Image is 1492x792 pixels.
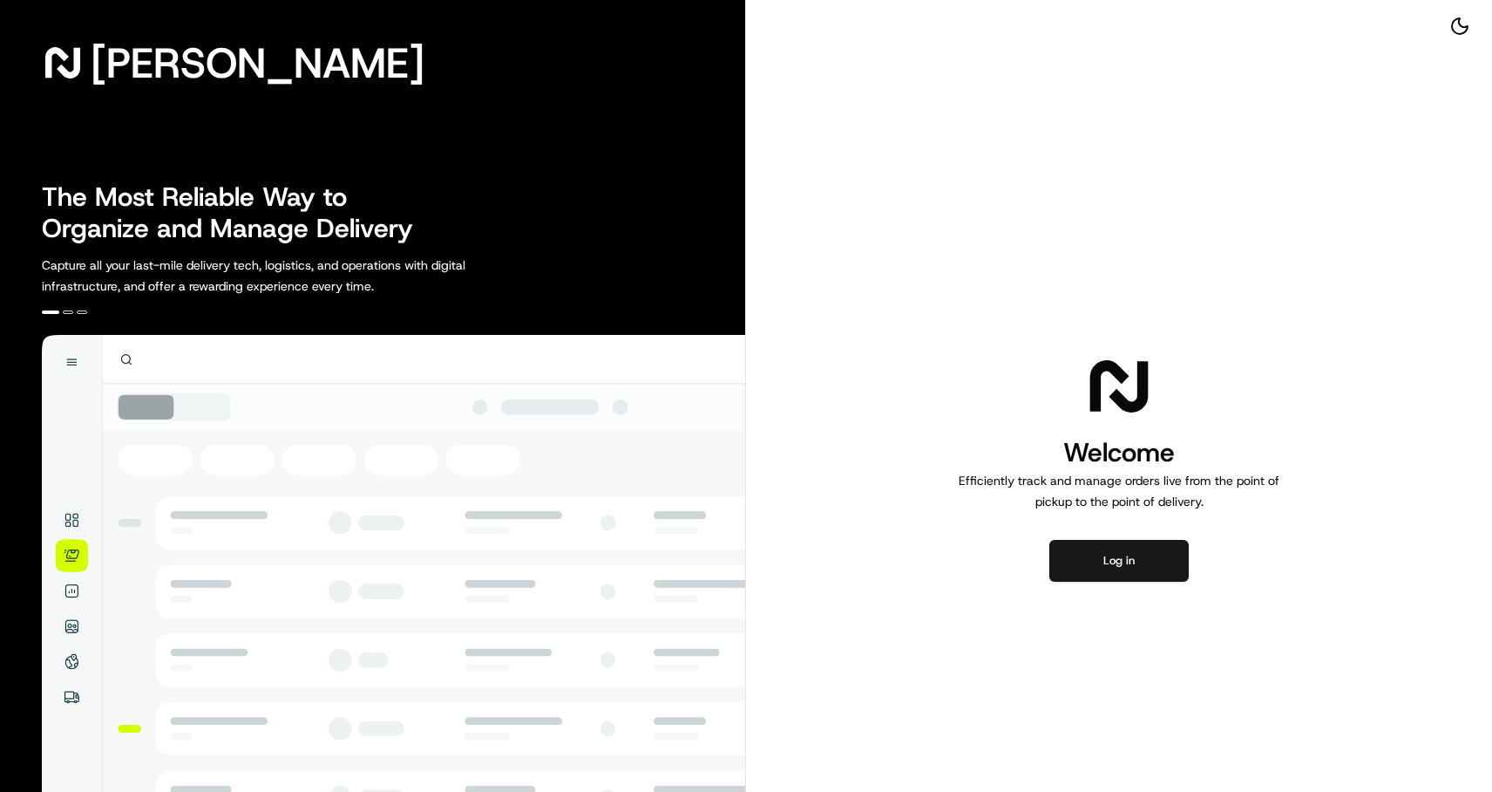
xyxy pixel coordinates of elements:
[952,435,1286,470] h1: Welcome
[952,470,1286,512] p: Efficiently track and manage orders live from the point of pickup to the point of delivery.
[91,45,424,80] span: [PERSON_NAME]
[42,255,544,297] p: Capture all your last-mile delivery tech, logistics, and operations with digital infrastructure, ...
[1049,540,1189,582] button: Log in
[42,181,432,244] h2: The Most Reliable Way to Organize and Manage Delivery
